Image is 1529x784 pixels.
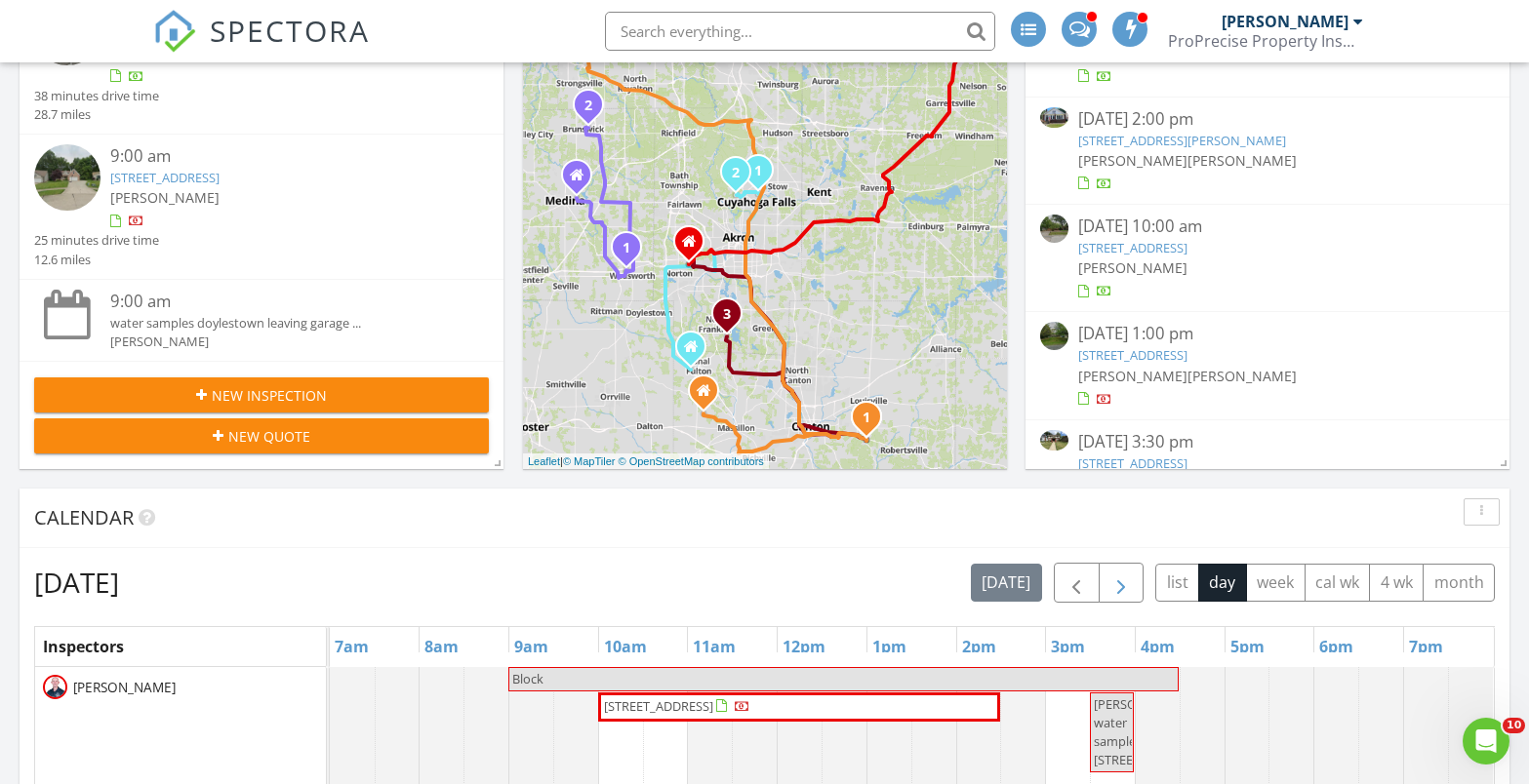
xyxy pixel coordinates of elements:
[1078,430,1457,454] div: [DATE] 3:30 pm
[866,416,878,428] div: 1527 Johns Ave SE, Canton, OH 44730
[34,144,101,211] img: streetview
[704,390,715,402] div: 2388 Parkbrook St Nw , Massillon OH 44647
[584,99,592,113] i: 2
[1404,631,1448,662] a: 7pm
[1040,322,1495,409] a: [DATE] 1:00 pm [STREET_ADDRESS] [PERSON_NAME][PERSON_NAME]
[34,231,159,250] div: 25 minutes drive time
[736,172,747,183] div: 628 Meredith Ln, Cuyahoga Falls, OH 44223
[34,251,159,269] div: 12.6 miles
[1078,346,1187,364] a: [STREET_ADDRESS]
[957,631,1001,662] a: 2pm
[1078,215,1457,239] div: [DATE] 10:00 am
[523,453,769,470] div: |
[1078,151,1187,170] span: [PERSON_NAME]
[691,346,703,358] div: 460 Bob, Canal Fulton OH 44614
[34,563,119,602] h2: [DATE]
[1040,322,1068,350] img: streetview
[1198,564,1247,602] button: day
[1369,564,1424,602] button: 4 wk
[512,670,543,687] span: Block
[1155,564,1199,602] button: list
[1040,107,1068,129] img: 9275226%2Fcover_photos%2FITUP0xyEiC31eJVrIw6f%2Fsmall.jpg
[604,697,713,715] span: [STREET_ADDRESS]
[1040,430,1068,451] img: 9358570%2Freports%2Fcc8b55e6-f42f-4e6a-a1ff-f4e56958de3c%2Fcover_photos%2FPwdgeqa7LPSGtohO5Xby%2F...
[228,426,310,447] span: New Quote
[1305,564,1371,602] button: cal wk
[688,631,741,662] a: 11am
[1078,132,1286,149] a: [STREET_ADDRESS][PERSON_NAME]
[754,165,762,178] i: 1
[727,313,739,325] div: 217 S Messner Rd, Akron, OH 44319
[330,631,374,662] a: 7am
[867,631,911,662] a: 1pm
[605,12,995,51] input: Search everything...
[153,10,196,53] img: The Best Home Inspection Software - Spectora
[1078,239,1187,256] a: [STREET_ADDRESS]
[778,631,830,662] a: 12pm
[1040,430,1495,517] a: [DATE] 3:30 pm [STREET_ADDRESS] [PERSON_NAME][PERSON_NAME]
[1040,107,1495,194] a: [DATE] 2:00 pm [STREET_ADDRESS][PERSON_NAME] [PERSON_NAME][PERSON_NAME]
[110,169,220,186] a: [STREET_ADDRESS]
[1187,367,1297,385] span: [PERSON_NAME]
[34,105,159,124] div: 28.7 miles
[34,377,489,412] button: New Inspection
[34,144,489,269] a: 9:00 am [STREET_ADDRESS] [PERSON_NAME] 25 minutes drive time 12.6 miles
[509,631,553,662] a: 9am
[1423,564,1495,602] button: month
[110,144,452,169] div: 9:00 am
[110,314,452,333] div: water samples doylestown leaving garage ...
[1246,564,1306,602] button: week
[1503,718,1525,733] span: 10
[1054,563,1100,603] button: Previous day
[1078,258,1187,277] span: [PERSON_NAME]
[863,412,870,425] i: 1
[971,564,1042,602] button: [DATE]
[1187,151,1297,170] span: [PERSON_NAME]
[1040,215,1495,301] a: [DATE] 10:00 am [STREET_ADDRESS] [PERSON_NAME]
[1078,107,1457,132] div: [DATE] 2:00 pm
[619,455,764,467] a: © OpenStreetMap contributors
[420,631,463,662] a: 8am
[626,247,638,258] div: 406 Ivanhoe Ave, Wadsworth, OH 44281
[1078,322,1457,346] div: [DATE] 1:00 pm
[1314,631,1358,662] a: 6pm
[34,87,159,105] div: 38 minutes drive time
[69,678,180,697] span: [PERSON_NAME]
[1168,31,1363,51] div: ProPrecise Property Inspections LLC.
[1136,631,1180,662] a: 4pm
[1099,563,1145,603] button: Next day
[1226,631,1269,662] a: 5pm
[732,167,740,180] i: 2
[1222,12,1348,31] div: [PERSON_NAME]
[43,636,124,657] span: Inspectors
[758,170,770,181] div: 2821 Bailey Rd, Cuyahoga Falls, OH 44221
[110,290,452,314] div: 9:00 am
[1040,215,1068,243] img: streetview
[34,418,489,453] button: New Quote
[34,504,134,530] span: Calendar
[1094,695,1240,769] span: [PERSON_NAME] water samples [STREET_ADDRESS]-780-...
[212,385,327,406] span: New Inspection
[1078,367,1187,385] span: [PERSON_NAME]
[563,455,616,467] a: © MapTiler
[599,631,652,662] a: 10am
[689,241,701,253] div: 3112 Clarkmill Rd, Norton OH 44203
[1463,718,1509,764] iframe: Intercom live chat
[43,675,67,699] img: facetune_11082024131449.jpeg
[723,308,731,322] i: 3
[110,333,452,351] div: [PERSON_NAME]
[110,188,220,207] span: [PERSON_NAME]
[528,455,560,467] a: Leaflet
[1046,631,1090,662] a: 3pm
[1078,454,1187,472] a: [STREET_ADDRESS]
[210,10,370,51] span: SPECTORA
[588,104,600,116] div: 3678 Bramblewood Dr, Brunswick, OH 44212
[577,175,588,186] div: 315 Woodland Dr., Medina OH 44256
[153,26,370,67] a: SPECTORA
[623,242,630,255] i: 1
